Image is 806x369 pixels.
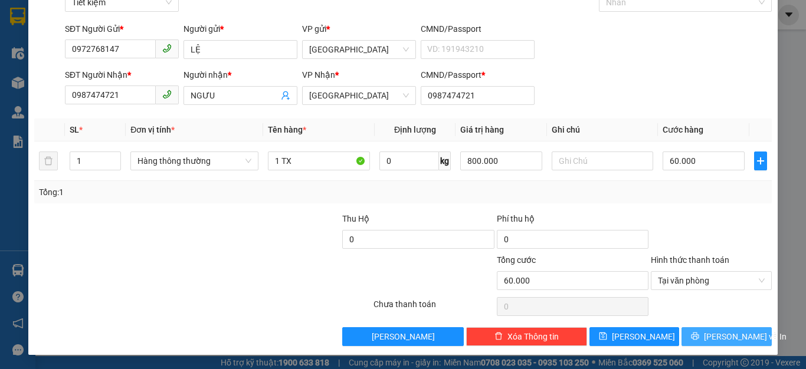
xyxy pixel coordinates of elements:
[421,22,535,35] div: CMND/Passport
[651,255,729,265] label: Hình thức thanh toán
[302,70,335,80] span: VP Nhận
[39,186,312,199] div: Tổng: 1
[70,125,79,134] span: SL
[589,327,680,346] button: save[PERSON_NAME]
[460,125,504,134] span: Giá trị hàng
[162,90,172,99] span: phone
[421,68,535,81] div: CMND/Passport
[372,330,435,343] span: [PERSON_NAME]
[184,68,297,81] div: Người nhận
[372,298,496,318] div: Chưa thanh toán
[755,156,767,166] span: plus
[342,214,369,223] span: Thu Hộ
[754,151,768,170] button: plus
[6,64,81,103] li: VP [GEOGRAPHIC_DATA]
[65,68,179,81] div: SĐT Người Nhận
[302,22,416,35] div: VP gửi
[663,125,703,134] span: Cước hàng
[81,64,157,103] li: VP [GEOGRAPHIC_DATA]
[547,118,658,141] th: Ghi chú
[6,6,171,50] li: Xe khách Mộc Thảo
[704,330,787,343] span: [PERSON_NAME] và In
[658,272,765,289] span: Tại văn phòng
[130,125,175,134] span: Đơn vị tính
[309,87,409,104] span: Đà Lạt
[65,22,179,35] div: SĐT Người Gửi
[507,330,559,343] span: Xóa Thông tin
[394,125,436,134] span: Định lượng
[184,22,297,35] div: Người gửi
[552,151,654,170] input: Ghi Chú
[6,6,47,47] img: logo.jpg
[599,332,607,341] span: save
[682,327,772,346] button: printer[PERSON_NAME] và In
[612,330,675,343] span: [PERSON_NAME]
[342,327,463,346] button: [PERSON_NAME]
[309,41,409,58] span: Phú Lâm
[494,332,503,341] span: delete
[162,44,172,53] span: phone
[137,152,251,170] span: Hàng thông thường
[439,151,451,170] span: kg
[691,332,699,341] span: printer
[281,91,290,100] span: user-add
[497,212,648,230] div: Phí thu hộ
[39,151,58,170] button: delete
[460,151,542,170] input: 0
[268,125,306,134] span: Tên hàng
[268,151,370,170] input: VD: Bàn, Ghế
[497,255,536,265] span: Tổng cước
[466,327,587,346] button: deleteXóa Thông tin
